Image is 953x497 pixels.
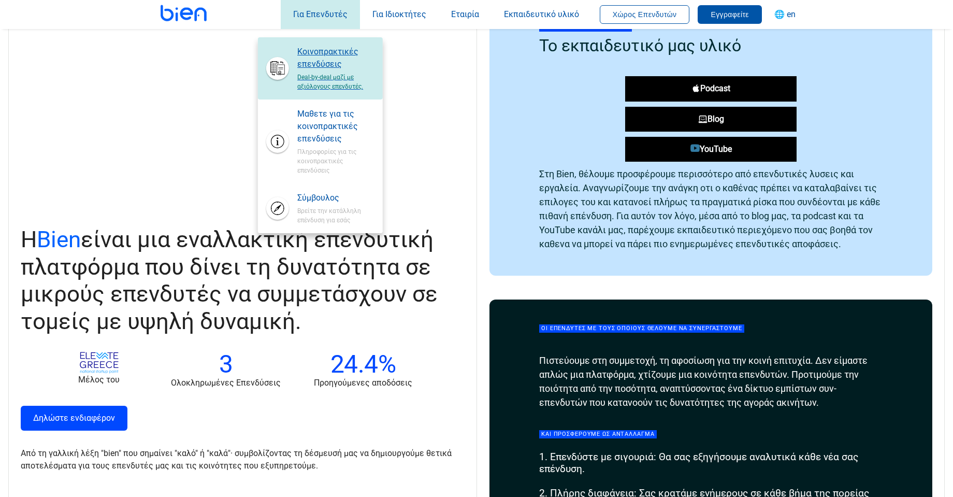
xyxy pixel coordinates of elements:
span: Εγγραφείτε [711,10,749,19]
span: % [378,349,396,379]
a: Χώρος Επενδυτών [600,9,690,19]
p: 24.4 [314,352,412,377]
span: Χώρος Επενδυτών [613,10,677,19]
a: Εγγραφείτε [698,9,762,19]
a: header-logo.png Κοινοπρακτικές επενδύσειςDeal-by-deal μαζί με αξιόλογους επενδυτές. [258,37,382,100]
img: YouTube [690,144,700,151]
a: Δηλώστε ενδιαφέρον [21,406,127,431]
p: 3 [171,352,281,377]
p: Μέλος του [60,374,138,386]
p: Στη Bien, θέλουμε προσφέρουμε περισσότερο από επενδυτικές λυσεις και εργαλεία. Αναγνωρίζουμε την ... [539,167,883,251]
p: Ολοκληρωμένες Επενδύσεις [171,377,281,389]
a: Podcast [625,76,797,102]
img: Apple Podcasts [692,84,700,94]
p: Από τη γαλλική λέξη "bien" που σημαίνει "καλό" ή "καλά"· συμβολίζοντας τη δέσμευσή μας να δημιουρ... [21,447,452,472]
h2: Το εκπαιδευτικό μας υλικό [539,36,883,55]
span: Σύμβουλος [297,192,374,204]
span: Εκπαιδευτικό υλικό [504,9,579,19]
span: Για Επενδυτές [293,9,348,19]
span: Οι επενδυτές με τους οποίους θέλουμε να συνεργαστούμε [539,324,744,333]
img: Bien's Blog [698,114,707,123]
a: Blog [625,107,797,132]
span: Εταιρία [451,9,479,19]
span: Και προσφέρουμε ως αντάλλαγμα [539,430,657,438]
span: Για Ιδιοκτήτες [372,9,426,19]
span: Η είναι μια εναλλακτική επενδυτική πλατφόρμα που δίνει τη δυνατότητα σε μικρούς επενδυτές να συμμ... [21,226,438,335]
img: header-logo.png [270,134,285,149]
span: Bien [37,226,81,253]
span: Deal-by-deal μαζί με αξιόλογους επενδυτές. [297,70,374,91]
p: Προηγούμενες αποδόσεις [314,377,412,389]
span: Κοινοπρακτικές επενδύσεις [297,46,374,70]
a: YouTube [625,137,797,162]
a: header-logo.png Μαθετε για τις κοινοπρακτικές επενδύσειςΠληροφορίες για τις κοινοπρακτικές επενδύ... [258,100,382,183]
span: Βρείτε την κατάλληλη επένδυση για εσάς [297,204,374,225]
button: Χώρος Επενδυτών [600,5,690,24]
img: header-logo.png [270,201,285,216]
h3: 1. Επενδύστε με σιγουριά: Θα σας εξηγήσουμε αναλυτικά κάθε νέα σας επένδυση. [539,451,883,475]
span: 🌐 en [774,9,796,19]
span: Μαθετε για τις κοινοπρακτικές επενδύσεις [297,108,374,145]
span: Πληροφορίες για τις κοινοπρακτικές επενδύσεις [297,145,374,175]
button: Εγγραφείτε [698,5,762,24]
img: header-logo.png [270,61,285,76]
p: Πιστεύουμε στη συμμετοχή, τη αφοσίωση για την κοινή επιτυχία. Δεν είμαστε απλώς μια πλατφόρμα, χτ... [539,353,883,409]
a: header-logo.png ΣύμβουλοςΒρείτε την κατάλληλη επένδυση για εσάς [258,183,382,233]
